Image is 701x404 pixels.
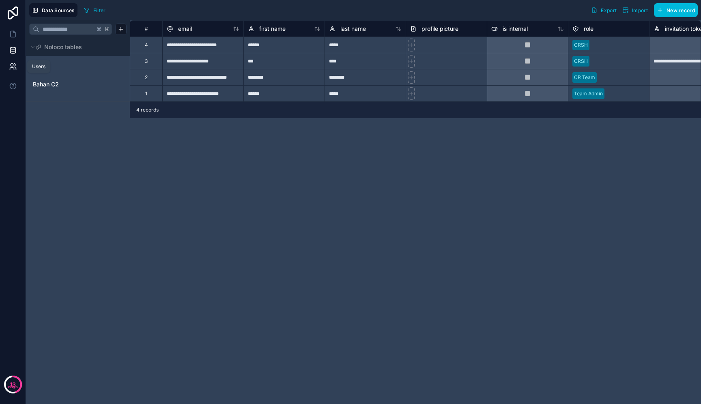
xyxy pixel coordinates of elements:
span: 4 records [136,107,159,113]
span: Filter [93,7,106,13]
button: Noloco tables [29,41,122,53]
span: email [178,25,192,33]
span: Noloco tables [44,43,82,51]
div: # [136,26,156,32]
span: Import [632,7,648,13]
button: Filter [81,4,109,16]
span: is internal [503,25,528,33]
div: Users [32,63,45,70]
a: New record [651,3,698,17]
button: New record [654,3,698,17]
a: Bahan C2 [33,80,121,88]
div: CRSH [574,58,588,65]
span: Data Sources [42,7,75,13]
button: Import [619,3,651,17]
button: Data Sources [29,3,77,17]
div: Team Admin [574,90,603,97]
button: Export [588,3,619,17]
p: days [8,384,18,390]
span: Bahan C2 [33,80,59,88]
div: 3 [145,58,148,64]
span: first name [259,25,286,33]
span: role [584,25,593,33]
span: last name [340,25,366,33]
div: User [29,61,127,74]
div: CRSH [574,41,588,49]
div: Bahan C2 [29,78,127,91]
p: 13 [10,380,16,389]
div: 4 [145,42,148,48]
div: 2 [145,74,148,81]
span: profile picture [421,25,458,33]
a: User [33,63,121,71]
span: K [104,26,110,32]
div: CR Team [574,74,595,81]
span: New record [667,7,695,13]
span: Export [601,7,617,13]
div: 1 [145,90,147,97]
